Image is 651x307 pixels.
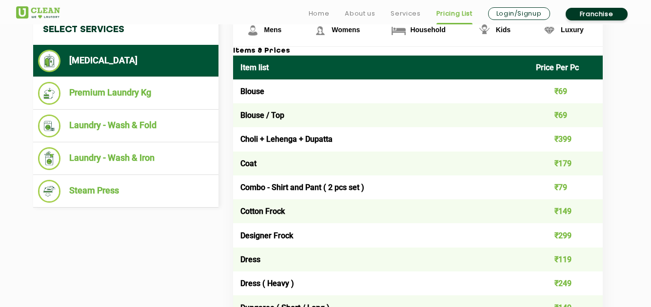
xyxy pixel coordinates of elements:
[529,271,603,295] td: ₹249
[38,147,214,170] li: Laundry - Wash & Iron
[566,8,628,20] a: Franchise
[309,8,330,19] a: Home
[541,22,558,39] img: Luxury
[488,7,550,20] a: Login/Signup
[233,47,603,56] h3: Items & Prices
[529,223,603,247] td: ₹299
[529,152,603,175] td: ₹179
[38,82,214,105] li: Premium Laundry Kg
[233,223,529,247] td: Designer Frock
[233,199,529,223] td: Cotton Frock
[38,115,61,137] img: Laundry - Wash & Fold
[529,175,603,199] td: ₹79
[38,82,61,105] img: Premium Laundry Kg
[529,56,603,79] th: Price Per Pc
[38,180,214,203] li: Steam Press
[233,79,529,103] td: Blouse
[496,26,511,34] span: Kids
[38,50,214,72] li: [MEDICAL_DATA]
[529,127,603,151] td: ₹399
[233,248,529,271] td: Dress
[390,22,407,39] img: Household
[391,8,420,19] a: Services
[233,103,529,127] td: Blouse / Top
[38,180,61,203] img: Steam Press
[410,26,445,34] span: Household
[264,26,282,34] span: Mens
[233,56,529,79] th: Item list
[33,15,218,45] h4: Select Services
[476,22,493,39] img: Kids
[16,6,60,19] img: UClean Laundry and Dry Cleaning
[38,115,214,137] li: Laundry - Wash & Fold
[233,271,529,295] td: Dress ( Heavy )
[244,22,261,39] img: Mens
[529,103,603,127] td: ₹69
[345,8,375,19] a: About us
[529,79,603,103] td: ₹69
[233,127,529,151] td: Choli + Lehenga + Dupatta
[38,147,61,170] img: Laundry - Wash & Iron
[529,248,603,271] td: ₹119
[38,50,61,72] img: Dry Cleaning
[233,152,529,175] td: Coat
[233,175,529,199] td: Combo - Shirt and Pant ( 2 pcs set )
[332,26,360,34] span: Womens
[561,26,584,34] span: Luxury
[529,199,603,223] td: ₹149
[312,22,329,39] img: Womens
[436,8,473,19] a: Pricing List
